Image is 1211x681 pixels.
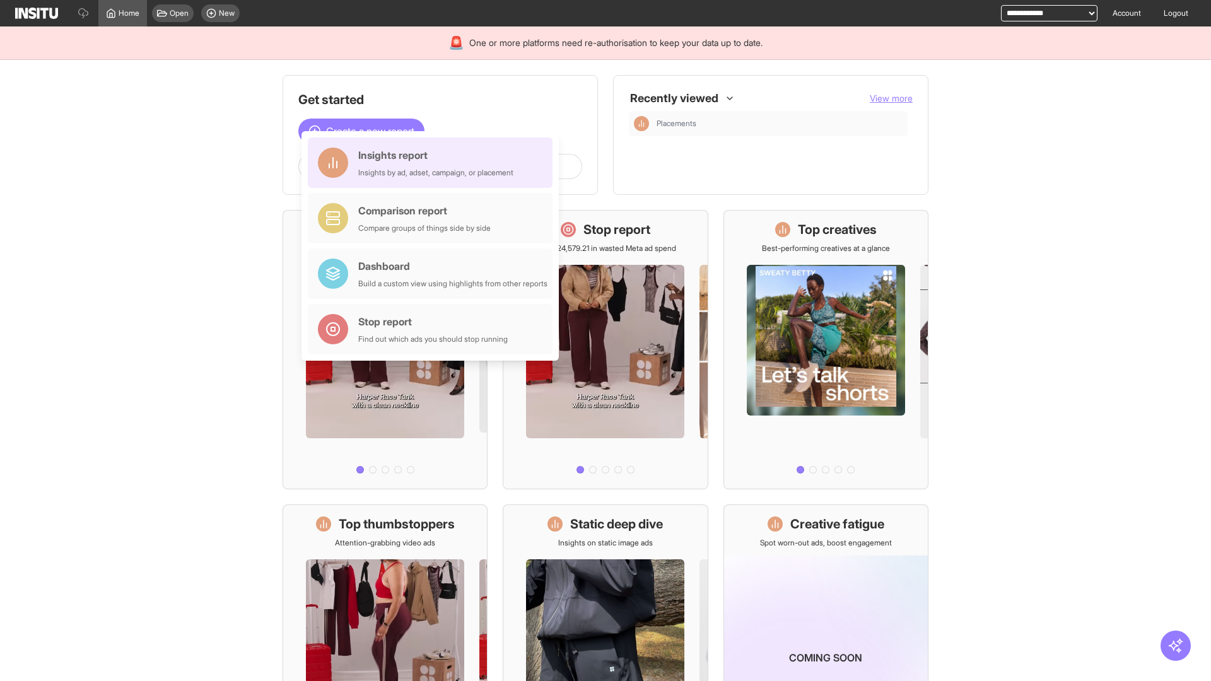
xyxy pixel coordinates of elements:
p: Save £24,579.21 in wasted Meta ad spend [534,243,676,253]
h1: Static deep dive [570,515,663,533]
h1: Get started [298,91,582,108]
div: Dashboard [358,259,547,274]
h1: Stop report [583,221,650,238]
div: Insights [634,116,649,131]
h1: Top thumbstoppers [339,515,455,533]
div: Comparison report [358,203,491,218]
div: 🚨 [448,34,464,52]
span: One or more platforms need re-authorisation to keep your data up to date. [469,37,763,49]
a: Top creativesBest-performing creatives at a glance [723,210,928,489]
p: Best-performing creatives at a glance [762,243,890,253]
span: New [219,8,235,18]
p: Insights on static image ads [558,538,653,548]
span: Home [119,8,139,18]
span: Create a new report [326,124,414,139]
span: Placements [657,119,903,129]
span: Open [170,8,189,18]
button: Create a new report [298,119,424,144]
div: Compare groups of things side by side [358,223,491,233]
div: Insights by ad, adset, campaign, or placement [358,168,513,178]
div: Find out which ads you should stop running [358,334,508,344]
a: What's live nowSee all active ads instantly [283,210,488,489]
h1: Top creatives [798,221,877,238]
div: Stop report [358,314,508,329]
span: View more [870,93,913,103]
div: Insights report [358,148,513,163]
button: View more [870,92,913,105]
a: Stop reportSave £24,579.21 in wasted Meta ad spend [503,210,708,489]
span: Placements [657,119,696,129]
div: Build a custom view using highlights from other reports [358,279,547,289]
img: Logo [15,8,58,19]
p: Attention-grabbing video ads [335,538,435,548]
